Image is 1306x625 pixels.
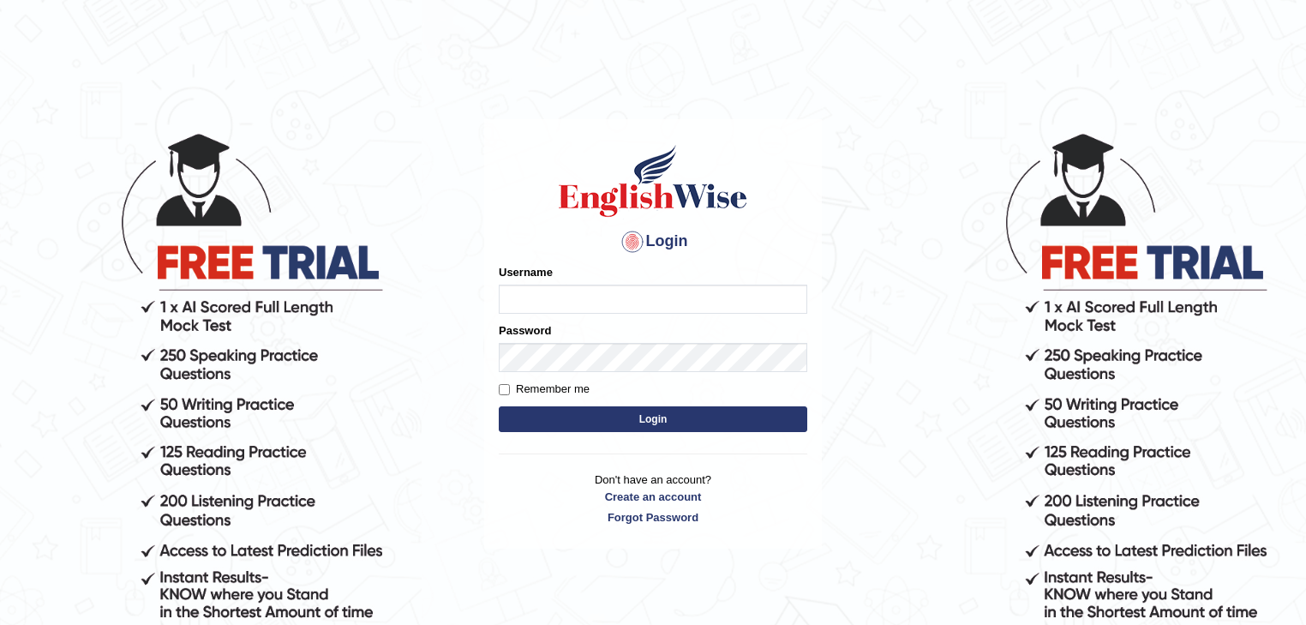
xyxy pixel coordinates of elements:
input: Remember me [499,384,510,395]
label: Username [499,264,553,280]
label: Remember me [499,381,590,398]
button: Login [499,406,807,432]
a: Create an account [499,489,807,505]
h4: Login [499,228,807,255]
label: Password [499,322,551,339]
a: Forgot Password [499,509,807,526]
img: Logo of English Wise sign in for intelligent practice with AI [555,142,751,219]
p: Don't have an account? [499,472,807,525]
